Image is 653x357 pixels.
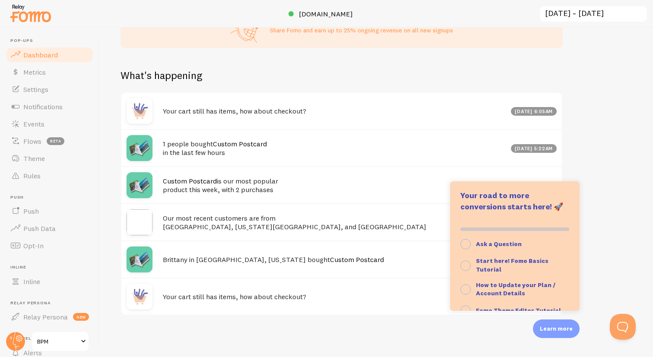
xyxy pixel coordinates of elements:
[5,237,94,254] a: Opt-In
[163,107,506,116] h4: Your cart still has items, how about checkout?
[163,177,506,194] h4: is our most popular product this week, with 2 purchases
[23,241,44,250] span: Opt-In
[476,257,548,273] strong: Start here! Fomo Basics Tutorial
[511,144,557,153] div: [DATE] 5:22am
[450,253,580,277] button: Start here! Fomo Basics Tutorial
[511,107,557,116] div: [DATE] 6:05am
[120,69,202,82] h2: What's happening
[450,234,580,253] button: Ask a Question
[5,115,94,133] a: Events
[5,63,94,81] a: Metrics
[5,202,94,220] a: Push
[5,308,94,325] a: Relay Persona new
[23,224,56,233] span: Push Data
[23,171,41,180] span: Rules
[23,277,40,286] span: Inline
[23,68,46,76] span: Metrics
[450,301,580,320] button: Fomo Theme Editor Tutorial
[10,195,94,200] span: Push
[476,240,522,248] strong: Ask a Question
[23,137,41,145] span: Flows
[460,227,569,231] div: 0% of 100%
[23,85,48,94] span: Settings
[5,133,94,150] a: Flows beta
[163,139,506,157] h4: 1 people bought in the last few hours
[37,336,78,347] span: BPM
[23,207,39,215] span: Push
[163,255,505,264] h4: Brittany in [GEOGRAPHIC_DATA], [US_STATE] bought
[476,306,561,314] strong: Fomo Theme Editor Tutorial
[10,265,94,270] span: Inline
[476,281,555,297] strong: How to Update your Plan / Account Details
[330,255,384,264] a: Custom Postcard
[163,177,217,185] a: Custom Postcard
[5,98,94,115] a: Notifications
[5,81,94,98] a: Settings
[610,314,636,340] iframe: Help Scout Beacon - Open
[23,313,68,321] span: Relay Persona
[10,38,94,44] span: Pop-ups
[450,278,580,301] button: How to Update your Plan / Account Details
[10,300,94,306] span: Relay Persona
[5,167,94,184] a: Rules
[163,214,506,231] h4: Our most recent customers are from [GEOGRAPHIC_DATA], [US_STATE][GEOGRAPHIC_DATA], and [GEOGRAPHI...
[23,120,44,128] span: Events
[5,150,94,167] a: Theme
[9,2,52,24] img: fomo-relay-logo-orange.svg
[23,348,42,357] span: Alerts
[23,102,63,111] span: Notifications
[460,190,569,212] p: Your road to more conversions starts here! 🚀
[47,137,64,145] span: beta
[5,46,94,63] a: Dashboard
[270,26,453,35] p: Share Fomo and earn up to 25% ongoing revenue on all new signups
[533,319,580,338] div: Learn more
[163,292,505,301] h4: Your cart still has items, how about checkout?
[450,181,580,311] div: Learn more
[23,51,58,59] span: Dashboard
[5,220,94,237] a: Push Data
[73,313,89,321] span: new
[31,331,89,352] a: BPM
[5,273,94,290] a: Inline
[213,139,267,148] a: Custom Postcard
[23,154,45,163] span: Theme
[540,325,573,333] p: Learn more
